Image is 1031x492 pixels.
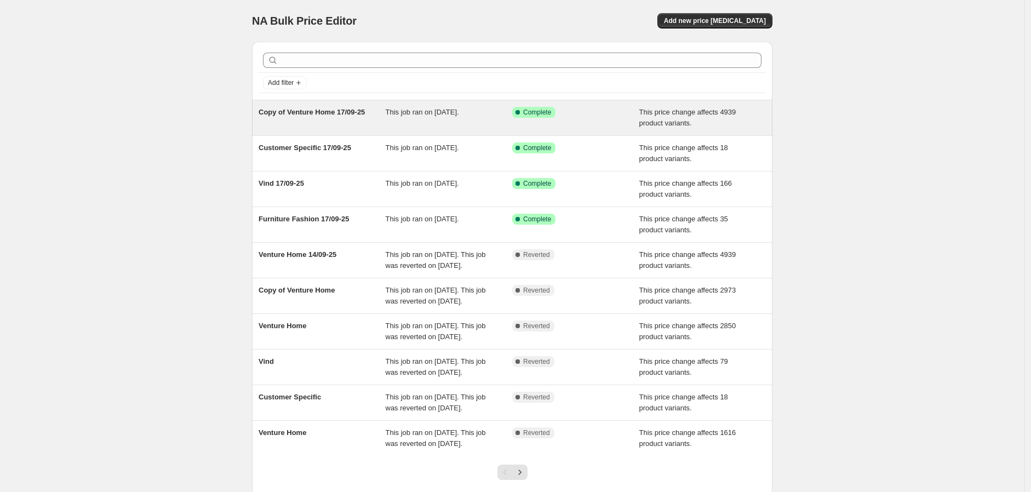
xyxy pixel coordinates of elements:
[259,357,274,365] span: Vind
[259,108,365,116] span: Copy of Venture Home 17/09-25
[259,179,304,187] span: Vind 17/09-25
[639,393,728,412] span: This price change affects 18 product variants.
[259,428,306,437] span: Venture Home
[639,322,736,341] span: This price change affects 2850 product variants.
[386,357,486,376] span: This job ran on [DATE]. This job was reverted on [DATE].
[639,286,736,305] span: This price change affects 2973 product variants.
[523,179,551,188] span: Complete
[639,357,728,376] span: This price change affects 79 product variants.
[523,428,550,437] span: Reverted
[259,250,336,259] span: Venture Home 14/09-25
[259,322,306,330] span: Venture Home
[639,215,728,234] span: This price change affects 35 product variants.
[386,428,486,448] span: This job ran on [DATE]. This job was reverted on [DATE].
[386,179,459,187] span: This job ran on [DATE].
[386,322,486,341] span: This job ran on [DATE]. This job was reverted on [DATE].
[639,428,736,448] span: This price change affects 1616 product variants.
[639,250,736,270] span: This price change affects 4939 product variants.
[386,286,486,305] span: This job ran on [DATE]. This job was reverted on [DATE].
[263,76,307,89] button: Add filter
[259,215,349,223] span: Furniture Fashion 17/09-25
[639,108,736,127] span: This price change affects 4939 product variants.
[497,465,528,480] nav: Pagination
[512,465,528,480] button: Next
[386,215,459,223] span: This job ran on [DATE].
[252,15,357,27] span: NA Bulk Price Editor
[657,13,772,28] button: Add new price [MEDICAL_DATA]
[268,78,294,87] span: Add filter
[523,108,551,117] span: Complete
[386,144,459,152] span: This job ran on [DATE].
[259,286,335,294] span: Copy of Venture Home
[523,144,551,152] span: Complete
[523,215,551,224] span: Complete
[259,393,321,401] span: Customer Specific
[523,322,550,330] span: Reverted
[664,16,766,25] span: Add new price [MEDICAL_DATA]
[523,286,550,295] span: Reverted
[386,108,459,116] span: This job ran on [DATE].
[523,357,550,366] span: Reverted
[523,250,550,259] span: Reverted
[523,393,550,402] span: Reverted
[639,179,732,198] span: This price change affects 166 product variants.
[639,144,728,163] span: This price change affects 18 product variants.
[386,393,486,412] span: This job ran on [DATE]. This job was reverted on [DATE].
[386,250,486,270] span: This job ran on [DATE]. This job was reverted on [DATE].
[259,144,351,152] span: Customer Specific 17/09-25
